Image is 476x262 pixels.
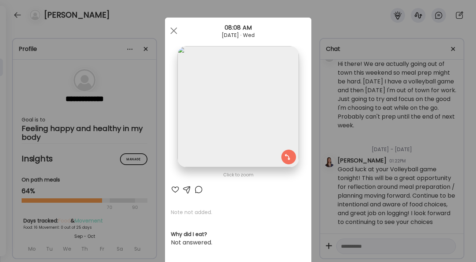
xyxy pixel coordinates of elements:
img: images%2F28LImRd2k8dprukTTGzZYoimNzx1%2F23qQcZKmxODM5D3SzPwe%2F7LQKWWiB4AmAXrDTjEix_1080 [177,46,299,167]
div: Not answered. [171,238,306,247]
h3: Why did I eat? [171,231,306,238]
p: Note not added. [171,209,306,216]
div: [DATE] · Wed [165,32,311,38]
div: Click to zoom [171,171,306,179]
div: 08:08 AM [165,23,311,32]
